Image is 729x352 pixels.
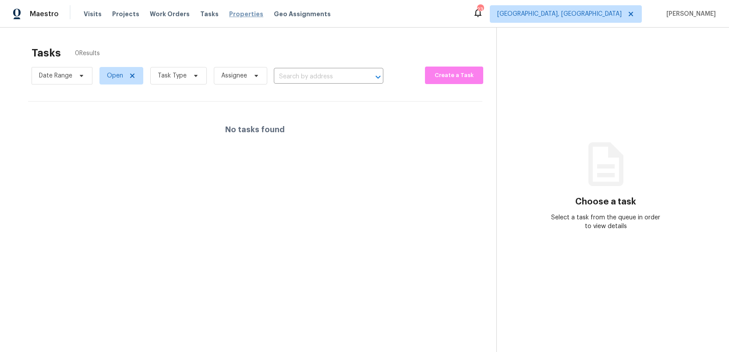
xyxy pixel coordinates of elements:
span: Properties [229,10,263,18]
span: Date Range [39,71,72,80]
h2: Tasks [32,49,61,57]
span: Geo Assignments [274,10,331,18]
span: [PERSON_NAME] [663,10,716,18]
button: Create a Task [425,67,483,84]
h4: No tasks found [225,125,285,134]
span: 0 Results [75,49,100,58]
button: Open [372,71,384,83]
div: Select a task from the queue in order to view details [551,213,660,231]
span: Assignee [221,71,247,80]
span: Work Orders [150,10,190,18]
span: Visits [84,10,102,18]
span: Maestro [30,10,59,18]
span: Tasks [200,11,219,17]
span: [GEOGRAPHIC_DATA], [GEOGRAPHIC_DATA] [497,10,622,18]
h3: Choose a task [575,197,636,206]
div: 23 [477,5,483,14]
span: Projects [112,10,139,18]
span: Create a Task [429,70,479,81]
span: Open [107,71,123,80]
input: Search by address [274,70,359,84]
span: Task Type [158,71,187,80]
